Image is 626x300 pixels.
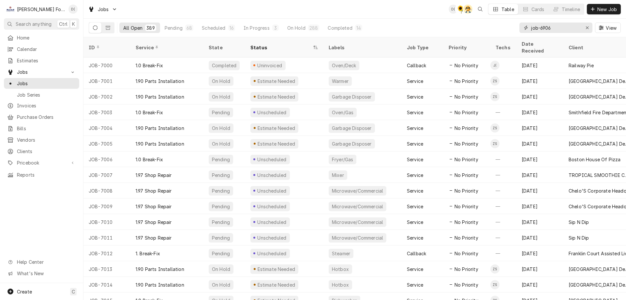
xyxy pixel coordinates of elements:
span: Reports [17,171,76,178]
div: Pending [211,250,231,257]
div: On Hold [211,78,231,85]
div: — [490,167,516,183]
a: Estimates [4,55,79,66]
span: No Priority [455,219,478,226]
a: Go to Jobs [85,4,120,15]
div: 3 [274,24,277,31]
span: No Priority [455,266,478,273]
div: Status [250,44,312,51]
div: Service [407,109,423,116]
div: JOB-7007 [83,167,130,183]
div: 1.97 Shop Repair [136,172,172,179]
div: [DATE] [516,104,563,120]
div: — [490,245,516,261]
div: [DATE] [516,183,563,198]
div: JOB-7011 [83,230,130,245]
div: Priority [449,44,484,51]
a: Go to Pricebook [4,157,79,168]
span: Job Series [17,91,76,98]
button: New Job [587,4,621,14]
div: Derek Testa (81)'s Avatar [449,5,458,14]
div: ZS [490,139,499,148]
span: Ctrl [59,21,67,27]
div: On Hold [211,125,231,132]
span: No Priority [455,140,478,147]
div: Oven/Gas [331,109,354,116]
div: Z Pending No Schedule's Avatar [490,76,499,86]
a: Go to Jobs [4,67,79,77]
span: No Priority [455,93,478,100]
div: Cards [531,6,544,13]
span: K [72,21,75,27]
div: Estimate Needed [257,140,296,147]
span: Vendors [17,136,76,143]
div: Estimate Needed [257,78,296,85]
span: No Priority [455,78,478,85]
div: [DATE] [516,198,563,214]
div: On Hold [287,24,306,31]
span: No Priority [455,125,478,132]
a: Job Series [4,89,79,100]
div: Labels [329,44,396,51]
div: 1.90 Parts Installation [136,140,184,147]
div: On Hold [211,281,231,288]
div: — [490,151,516,167]
div: Oven/Deck [331,62,357,69]
div: Derek Testa (81)'s Avatar [68,5,78,14]
div: Z Pending No Schedule's Avatar [490,280,499,289]
div: Christine Walker (110)'s Avatar [456,5,465,14]
div: Pending [211,203,231,210]
div: — [490,198,516,214]
div: — [490,183,516,198]
div: Hotbox [331,266,350,273]
div: State [209,44,240,51]
div: Service [407,140,423,147]
div: [DATE] [516,151,563,167]
div: ID [89,44,124,51]
div: James Lunney (128)'s Avatar [490,61,499,70]
div: [DATE] [516,57,563,73]
div: Unscheduled [257,187,287,194]
div: Service [407,219,423,226]
a: Clients [4,146,79,157]
div: JOB-7000 [83,57,130,73]
div: All Open [123,24,142,31]
button: Search anythingCtrlK [4,18,79,30]
span: Estimates [17,57,76,64]
div: Marshall Food Equipment Service's Avatar [6,5,15,14]
div: 14 [356,24,361,31]
div: Z Pending No Schedule's Avatar [490,123,499,133]
span: Calendar [17,46,76,53]
input: Keyword search [531,23,580,33]
div: Pending [165,24,183,31]
div: ZS [490,92,499,101]
span: Jobs [98,6,109,13]
span: Bills [17,125,76,132]
a: Vendors [4,134,79,145]
div: [DATE] [516,73,563,89]
span: No Priority [455,234,478,241]
div: On Hold [211,266,231,273]
div: Callback [407,62,426,69]
div: ZS [490,280,499,289]
div: 389 [146,24,155,31]
div: Completed [211,62,237,69]
div: Service [407,234,423,241]
button: View [595,23,621,33]
div: Unscheduled [257,203,287,210]
div: ZS [490,123,499,133]
div: 1.0 Break-Fix [136,156,163,163]
span: No Priority [455,109,478,116]
div: Pending [211,187,231,194]
div: Pending [211,172,231,179]
span: Purchase Orders [17,114,76,120]
div: Timeline [562,6,580,13]
div: 1.97 Shop Repair [136,219,172,226]
div: M [6,5,15,14]
div: [DATE] [516,89,563,104]
div: JOB-7004 [83,120,130,136]
div: D( [68,5,78,14]
div: J( [490,61,499,70]
div: Steamer [331,250,351,257]
div: Z Pending No Schedule's Avatar [490,92,499,101]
